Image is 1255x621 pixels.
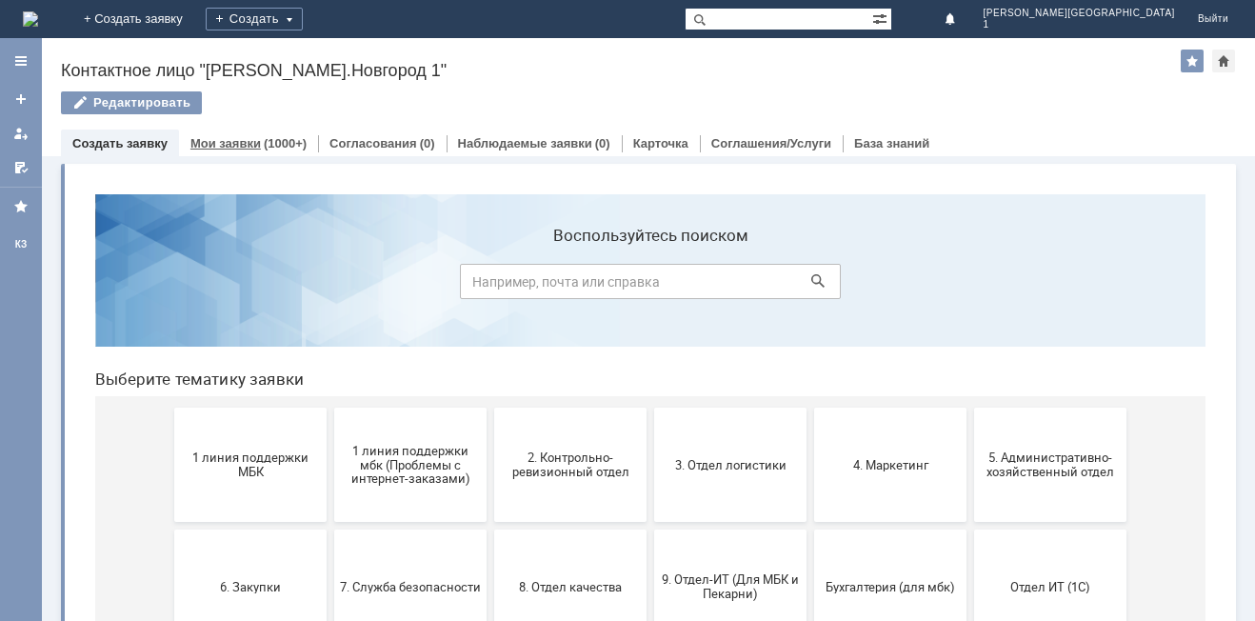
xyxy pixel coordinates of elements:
[61,61,1181,80] div: Контактное лицо "[PERSON_NAME].Новгород 1"
[854,136,929,150] a: База знаний
[254,472,407,587] button: Отдел-ИТ (Офис)
[900,400,1041,414] span: Отдел ИТ (1С)
[574,351,727,465] button: 9. Отдел-ИТ (Для МБК и Пекарни)
[580,522,721,536] span: Франчайзинг
[100,271,241,300] span: 1 линия поддержки МБК
[6,237,36,252] div: КЗ
[6,152,36,183] a: Мои согласования
[6,230,36,260] a: КЗ
[206,8,303,30] div: Создать
[1212,50,1235,72] div: Сделать домашней страницей
[740,278,881,292] span: 4. Маркетинг
[264,136,307,150] div: (1000+)
[414,229,567,343] button: 2. Контрольно-ревизионный отдел
[740,400,881,414] span: Бухгалтерия (для мбк)
[420,400,561,414] span: 8. Отдел качества
[23,11,38,27] a: Перейти на домашнюю страницу
[580,278,721,292] span: 3. Отдел логистики
[734,351,886,465] button: Бухгалтерия (для мбк)
[100,400,241,414] span: 6. Закупки
[260,522,401,536] span: Отдел-ИТ (Офис)
[380,47,761,66] label: Воспользуйтесь поиском
[900,508,1041,551] span: [PERSON_NAME]. Услуги ИТ для МБК (оформляет L1)
[984,19,1175,30] span: 1
[420,136,435,150] div: (0)
[260,264,401,307] span: 1 линия поддержки мбк (Проблемы с интернет-заказами)
[711,136,831,150] a: Соглашения/Услуги
[254,351,407,465] button: 7. Служба безопасности
[984,8,1175,19] span: [PERSON_NAME][GEOGRAPHIC_DATA]
[94,351,247,465] button: 6. Закупки
[420,271,561,300] span: 2. Контрольно-ревизионный отдел
[894,229,1046,343] button: 5. Административно-хозяйственный отдел
[894,351,1046,465] button: Отдел ИТ (1С)
[900,271,1041,300] span: 5. Административно-хозяйственный отдел
[872,9,891,27] span: Расширенный поиск
[894,472,1046,587] button: [PERSON_NAME]. Услуги ИТ для МБК (оформляет L1)
[254,229,407,343] button: 1 линия поддержки мбк (Проблемы с интернет-заказами)
[100,515,241,544] span: Отдел-ИТ (Битрикс24 и CRM)
[734,472,886,587] button: Это соглашение не активно!
[595,136,610,150] div: (0)
[94,472,247,587] button: Отдел-ИТ (Битрикс24 и CRM)
[329,136,417,150] a: Согласования
[190,136,261,150] a: Мои заявки
[414,472,567,587] button: Финансовый отдел
[574,472,727,587] button: Франчайзинг
[23,11,38,27] img: logo
[6,84,36,114] a: Создать заявку
[580,393,721,422] span: 9. Отдел-ИТ (Для МБК и Пекарни)
[1181,50,1204,72] div: Добавить в избранное
[6,118,36,149] a: Мои заявки
[260,400,401,414] span: 7. Служба безопасности
[414,351,567,465] button: 8. Отдел качества
[633,136,688,150] a: Карточка
[72,136,168,150] a: Создать заявку
[380,85,761,120] input: Например, почта или справка
[420,522,561,536] span: Финансовый отдел
[574,229,727,343] button: 3. Отдел логистики
[740,515,881,544] span: Это соглашение не активно!
[15,190,1126,210] header: Выберите тематику заявки
[94,229,247,343] button: 1 линия поддержки МБК
[734,229,886,343] button: 4. Маркетинг
[458,136,592,150] a: Наблюдаемые заявки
